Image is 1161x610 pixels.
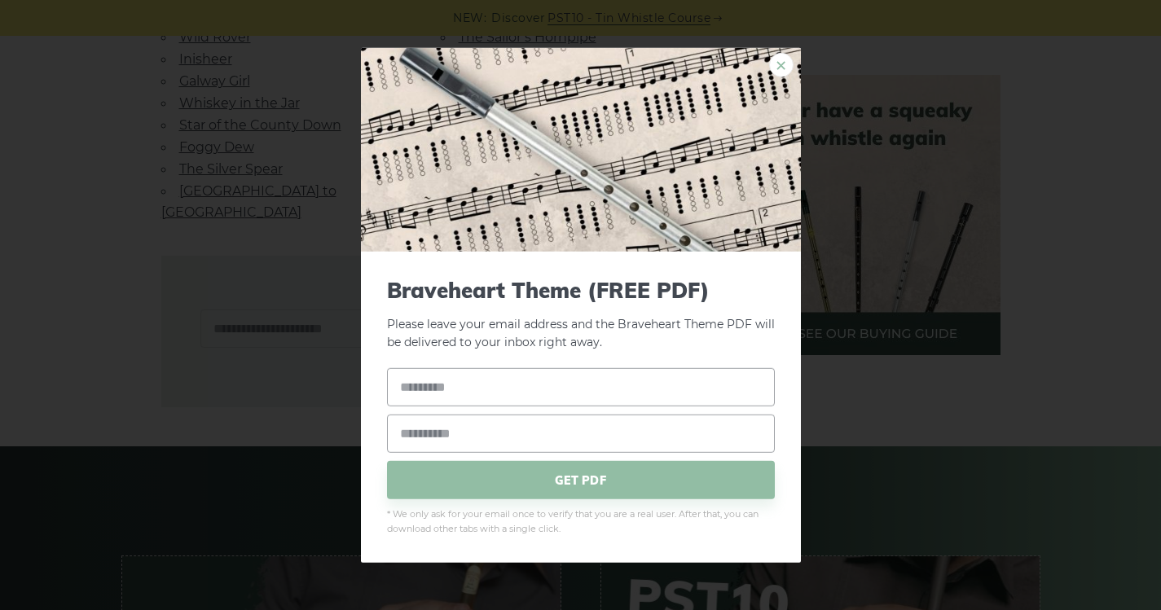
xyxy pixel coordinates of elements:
[387,277,775,352] p: Please leave your email address and the Braveheart Theme PDF will be delivered to your inbox righ...
[387,277,775,302] span: Braveheart Theme (FREE PDF)
[769,52,794,77] a: ×
[387,461,775,499] span: GET PDF
[387,507,775,537] span: * We only ask for your email once to verify that you are a real user. After that, you can downloa...
[361,47,801,251] img: Tin Whistle Tab Preview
